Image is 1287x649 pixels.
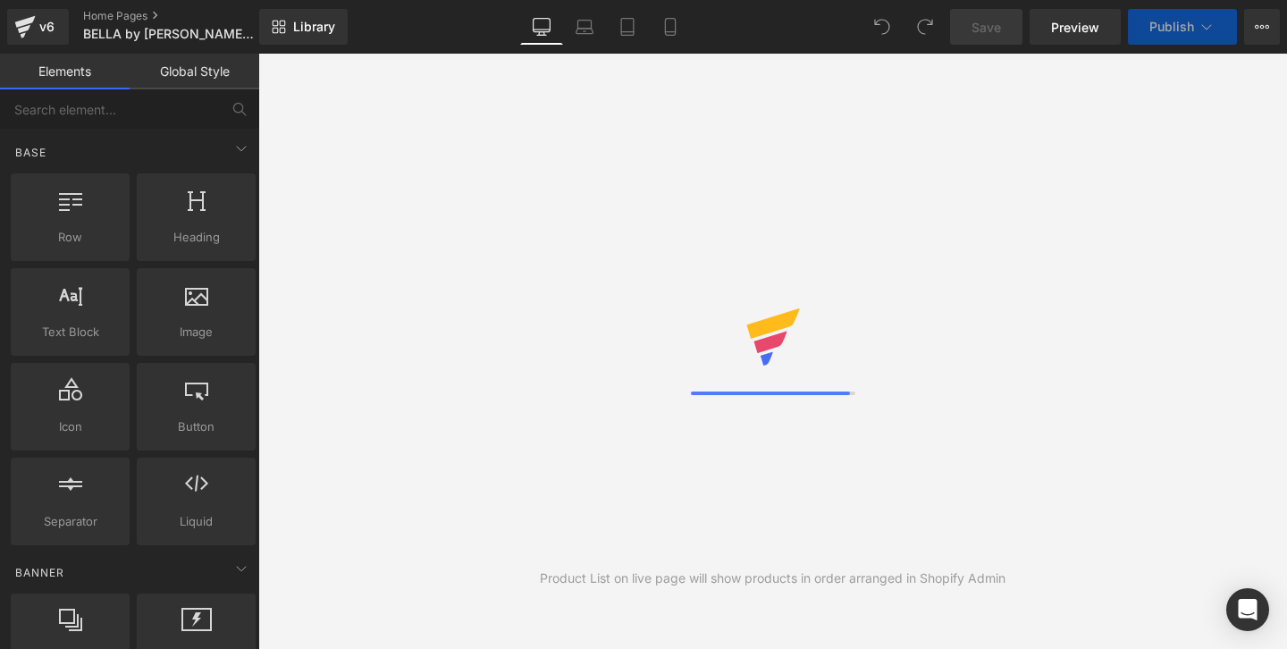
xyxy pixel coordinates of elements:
[7,9,69,45] a: v6
[606,9,649,45] a: Tablet
[142,417,250,436] span: Button
[142,323,250,341] span: Image
[83,27,255,41] span: BELLA by [PERSON_NAME] l Singapore Online Bag and Monogrammed Vegan Leather Products
[864,9,900,45] button: Undo
[16,512,124,531] span: Separator
[1226,588,1269,631] div: Open Intercom Messenger
[1030,9,1121,45] a: Preview
[520,9,563,45] a: Desktop
[142,228,250,247] span: Heading
[1244,9,1280,45] button: More
[142,512,250,531] span: Liquid
[83,9,289,23] a: Home Pages
[293,19,335,35] span: Library
[13,564,66,581] span: Banner
[972,18,1001,37] span: Save
[1149,20,1194,34] span: Publish
[1128,9,1237,45] button: Publish
[16,228,124,247] span: Row
[1051,18,1099,37] span: Preview
[36,15,58,38] div: v6
[540,569,1005,588] div: Product List on live page will show products in order arranged in Shopify Admin
[16,417,124,436] span: Icon
[13,144,48,161] span: Base
[16,323,124,341] span: Text Block
[563,9,606,45] a: Laptop
[130,54,259,89] a: Global Style
[259,9,348,45] a: New Library
[649,9,692,45] a: Mobile
[907,9,943,45] button: Redo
